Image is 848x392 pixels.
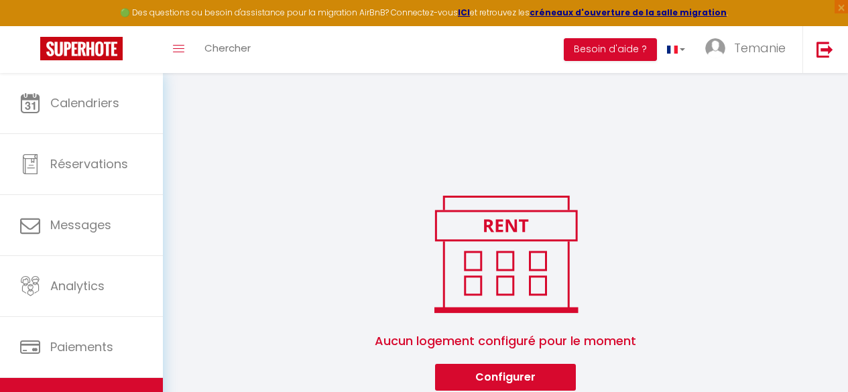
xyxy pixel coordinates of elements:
span: Messages [50,216,111,233]
button: Besoin d'aide ? [564,38,657,61]
a: ... Temanie [695,26,802,73]
span: Réservations [50,155,128,172]
span: Analytics [50,277,105,294]
span: Calendriers [50,94,119,111]
img: logout [816,41,833,58]
a: créneaux d'ouverture de la salle migration [530,7,727,18]
span: Temanie [734,40,786,56]
img: rent.png [420,190,591,318]
span: Paiements [50,338,113,355]
img: ... [705,38,725,58]
a: Chercher [194,26,261,73]
button: Configurer [435,364,576,391]
a: ICI [458,7,470,18]
span: Chercher [204,41,251,55]
img: Super Booking [40,37,123,60]
span: Aucun logement configuré pour le moment [179,318,832,364]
